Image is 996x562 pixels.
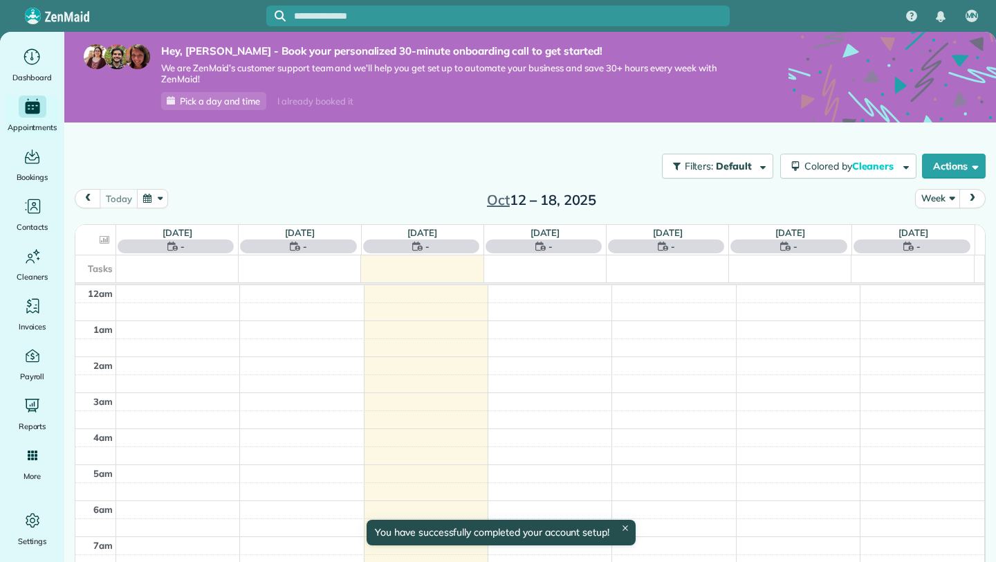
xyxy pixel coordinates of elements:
a: [DATE] [775,227,805,238]
div: I already booked it [269,93,361,110]
h2: 12 – 18, 2025 [455,192,628,208]
span: - [181,239,185,253]
span: 2am [93,360,113,371]
a: Appointments [6,96,59,134]
span: Default [716,160,753,172]
button: Actions [922,154,986,179]
a: Reports [6,395,59,433]
a: [DATE] [285,227,315,238]
a: Payroll [6,345,59,383]
span: MN [966,10,978,21]
button: Focus search [266,10,286,21]
span: 5am [93,468,113,479]
span: We are ZenMaid’s customer support team and we’ll help you get set up to automate your business an... [161,62,747,86]
button: next [959,189,986,208]
span: Contacts [17,220,48,234]
button: prev [75,189,101,208]
button: today [100,189,138,208]
span: Dashboard [12,71,52,84]
span: 1am [93,324,113,335]
img: jorge-587dff0eeaa6aab1f244e6dc62b8924c3b6ad411094392a53c71c6c4a576187d.jpg [104,44,129,69]
a: Pick a day and time [161,92,266,110]
span: Bookings [17,170,48,184]
a: Filters: Default [655,154,773,179]
a: Dashboard [6,46,59,84]
button: Week [915,189,960,208]
span: 4am [93,432,113,443]
a: Bookings [6,145,59,184]
a: [DATE] [163,227,192,238]
span: - [671,239,675,253]
a: Invoices [6,295,59,334]
span: Reports [19,419,46,433]
span: Cleaners [17,270,48,284]
svg: Focus search [275,10,286,21]
span: Cleaners [852,160,896,172]
img: michelle-19f622bdf1676172e81f8f8fba1fb50e276960ebfe0243fe18214015130c80e4.jpg [125,44,150,69]
span: Filters: [685,160,714,172]
span: - [425,239,430,253]
span: - [548,239,553,253]
a: Cleaners [6,245,59,284]
strong: Hey, [PERSON_NAME] - Book your personalized 30-minute onboarding call to get started! [161,44,747,58]
span: - [916,239,921,253]
span: More [24,469,41,483]
button: Colored byCleaners [780,154,916,179]
span: Oct [487,191,510,208]
span: 3am [93,396,113,407]
img: maria-72a9807cf96188c08ef61303f053569d2e2a8a1cde33d635c8a3ac13582a053d.jpg [84,44,109,69]
button: Filters: Default [662,154,773,179]
span: Colored by [804,160,898,172]
a: [DATE] [407,227,437,238]
span: 6am [93,504,113,515]
span: - [793,239,797,253]
div: Notifications [926,1,955,32]
span: Pick a day and time [180,96,260,107]
span: 7am [93,540,113,551]
span: Invoices [19,320,46,334]
a: Settings [6,509,59,548]
a: [DATE] [898,227,928,238]
span: Payroll [20,370,45,383]
a: [DATE] [531,227,560,238]
span: Tasks [88,263,113,274]
span: 12am [88,288,113,299]
a: Contacts [6,195,59,234]
div: You have successfully completed your account setup! [367,520,636,545]
span: - [303,239,307,253]
a: [DATE] [653,227,683,238]
span: Settings [18,534,47,548]
span: Appointments [8,120,57,134]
